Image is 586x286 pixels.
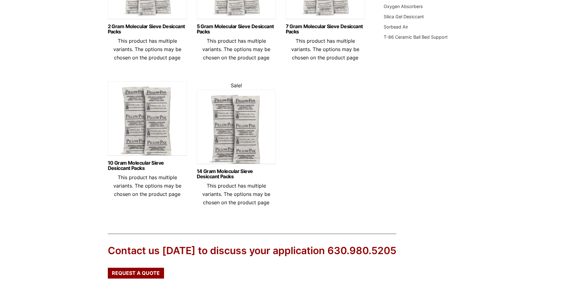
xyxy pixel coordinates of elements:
[108,268,164,278] a: Request a Quote
[384,14,424,19] a: Silica Gel Desiccant
[231,82,242,89] span: Sale!
[286,24,365,34] a: 7 Gram Molecular Sieve Desiccant Packs
[113,174,181,197] span: This product has multiple variants. The options may be chosen on the product page
[112,271,160,275] span: Request a Quote
[384,4,423,9] a: Oxygen Absorbers
[202,183,270,206] span: This product has multiple variants. The options may be chosen on the product page
[113,38,181,61] span: This product has multiple variants. The options may be chosen on the product page
[197,169,276,179] a: 14 Gram Molecular Sieve Desiccant Packs
[197,24,276,34] a: 5 Gram Molecular Sieve Desiccant Packs
[108,160,187,171] a: 10 Gram Molecular Sieve Desiccant Packs
[202,38,270,61] span: This product has multiple variants. The options may be chosen on the product page
[291,38,359,61] span: This product has multiple variants. The options may be chosen on the product page
[108,24,187,34] a: 2 Gram Molecular Sieve Desiccant Packs
[384,34,448,40] a: T-86 Ceramic Ball Bed Support
[384,24,408,29] a: Sorbead Air
[108,244,396,258] div: Contact us [DATE] to discuss your application 630.980.5205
